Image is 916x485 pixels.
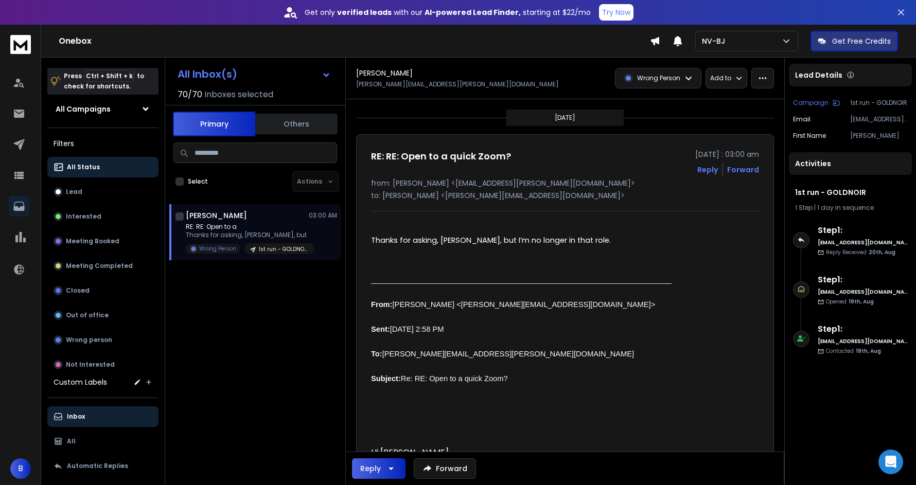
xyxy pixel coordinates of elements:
[204,88,273,101] h3: Inboxes selected
[64,71,144,92] p: Press to check for shortcuts.
[47,136,158,151] h3: Filters
[255,113,338,135] button: Others
[10,458,31,479] button: B
[66,237,119,245] p: Meeting Booked
[793,132,826,140] p: First Name
[789,152,912,175] div: Activities
[371,350,382,358] b: To:
[818,239,908,246] h6: [EMAIL_ADDRESS][DOMAIN_NAME]
[702,36,729,46] p: NV-BJ
[818,323,908,335] h6: Step 1 :
[305,7,591,17] p: Get only with our starting at $22/mo
[371,300,655,383] span: [PERSON_NAME] <[PERSON_NAME][EMAIL_ADDRESS][DOMAIN_NAME]> [DATE] 2:58 PM [PERSON_NAME][EMAIL_ADDR...
[66,336,112,344] p: Wrong person
[849,298,874,306] span: 19th, Aug
[555,114,575,122] p: [DATE]
[826,298,874,306] p: Opened
[371,374,401,383] b: Subject:
[54,377,107,387] h3: Custom Labels
[795,187,906,197] h1: 1st run - GOLDNOIR
[47,330,158,350] button: Wrong person
[425,7,521,17] strong: AI-powered Lead Finder,
[356,68,413,78] h1: [PERSON_NAME]
[371,325,390,333] b: Sent:
[178,69,237,79] h1: All Inbox(s)
[710,74,731,82] p: Add to
[356,80,559,88] p: [PERSON_NAME][EMAIL_ADDRESS][PERSON_NAME][DOMAIN_NAME]
[66,188,82,196] p: Lead
[850,115,908,123] p: [EMAIL_ADDRESS][PERSON_NAME][DOMAIN_NAME]
[66,262,133,270] p: Meeting Completed
[67,412,85,421] p: Inbox
[188,177,208,186] label: Select
[878,450,903,474] div: Open Intercom Messenger
[352,458,406,479] button: Reply
[371,178,759,188] p: from: [PERSON_NAME] <[EMAIL_ADDRESS][PERSON_NAME][DOMAIN_NAME]>
[309,211,337,220] p: 03:00 AM
[47,157,158,177] button: All Status
[818,288,908,296] h6: [EMAIL_ADDRESS][DOMAIN_NAME]
[869,248,895,256] span: 20th, Aug
[818,337,908,345] h6: [EMAIL_ADDRESS][DOMAIN_NAME]
[793,115,811,123] p: Email
[10,35,31,54] img: logo
[637,74,680,82] p: Wrong Person
[727,165,759,175] div: Forward
[84,70,134,82] span: Ctrl + Shift + k
[793,99,829,107] p: Campaign
[371,300,393,309] span: From:
[66,311,109,319] p: Out of office
[850,132,908,140] p: [PERSON_NAME]
[47,431,158,452] button: All
[850,99,908,107] p: 1st run - GOLDNOIR
[66,286,90,295] p: Closed
[795,204,906,212] div: |
[371,235,611,245] span: Thanks for asking, [PERSON_NAME], but I’m no longer in that role.
[67,437,76,445] p: All
[47,305,158,326] button: Out of office
[47,99,158,119] button: All Campaigns
[47,231,158,252] button: Meeting Booked
[360,463,381,474] div: Reply
[817,203,874,212] span: 1 day in sequence
[795,70,842,80] p: Lead Details
[793,99,840,107] button: Campaign
[818,274,908,286] h6: Step 1 :
[47,256,158,276] button: Meeting Completed
[178,88,202,101] span: 70 / 70
[371,149,511,164] h1: RE: RE: Open to a quick Zoom?
[47,406,158,427] button: Inbox
[186,231,309,239] p: Thanks for asking, [PERSON_NAME], but
[47,280,158,301] button: Closed
[259,245,308,253] p: 1st run - GOLDNOIR
[169,64,339,84] button: All Inbox(s)
[832,36,891,46] p: Get Free Credits
[414,458,476,479] button: Forward
[826,347,881,355] p: Contacted
[47,456,158,476] button: Automatic Replies
[47,182,158,202] button: Lead
[826,248,895,256] p: Reply Received
[371,190,759,201] p: to: [PERSON_NAME] <[PERSON_NAME][EMAIL_ADDRESS][DOMAIN_NAME]>
[199,245,236,253] p: Wrong Person
[337,7,392,17] strong: verified leads
[371,446,672,459] p: Hi [PERSON_NAME],
[795,203,813,212] span: 1 Step
[67,462,128,470] p: Automatic Replies
[186,223,309,231] p: RE: RE: Open to a
[856,347,881,355] span: 19th, Aug
[47,206,158,227] button: Interested
[66,212,101,221] p: Interested
[818,224,908,237] h6: Step 1 :
[56,104,111,114] h1: All Campaigns
[47,354,158,375] button: Not Interested
[59,35,650,47] h1: Onebox
[811,31,898,51] button: Get Free Credits
[66,361,115,369] p: Not Interested
[599,4,633,21] button: Try Now
[602,7,630,17] p: Try Now
[186,210,247,221] h1: [PERSON_NAME]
